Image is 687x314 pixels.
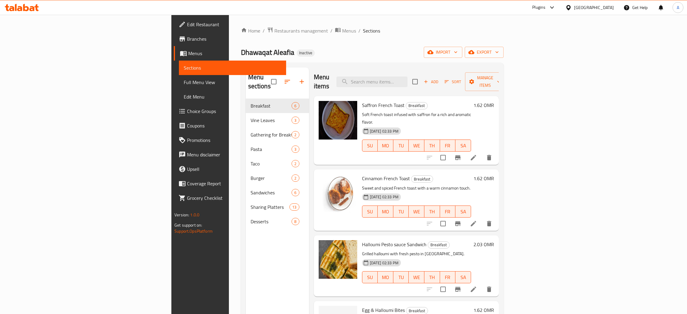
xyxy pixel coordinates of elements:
[424,206,440,218] button: TH
[482,150,496,165] button: delete
[184,93,281,100] span: Edit Menu
[335,27,356,35] a: Menus
[295,74,309,89] button: Add section
[246,99,309,113] div: Breakfast6
[251,189,292,196] span: Sandwiches
[378,206,393,218] button: MO
[362,184,471,192] p: Sweet and spiced French toast with a warm cinnamon touch.
[292,118,299,123] span: 3
[314,73,329,91] h2: Menu items
[442,207,453,216] span: FR
[393,206,409,218] button: TU
[251,102,292,109] span: Breakfast
[174,104,286,118] a: Choice Groups
[458,273,469,282] span: SA
[441,77,465,86] span: Sort items
[470,49,499,56] span: export
[437,283,449,296] span: Select to update
[292,132,299,138] span: 2
[411,141,422,150] span: WE
[406,102,427,109] span: Breakfast
[187,194,281,202] span: Grocery Checklist
[246,171,309,185] div: Burger2
[378,271,393,283] button: MO
[367,128,401,134] span: [DATE] 02:33 PM
[241,46,294,59] span: Dhawaqat Aleafia
[482,282,496,297] button: delete
[174,211,189,219] span: Version:
[482,216,496,231] button: delete
[451,282,465,297] button: Branch-specific-item
[380,141,391,150] span: MO
[428,241,449,248] span: Breakfast
[440,140,456,152] button: FR
[251,174,292,182] span: Burger
[292,102,299,109] div: items
[319,101,357,140] img: Saffron French Toast
[442,273,453,282] span: FR
[677,4,679,11] span: A
[427,141,438,150] span: TH
[251,203,290,211] span: Sharing Platters
[187,35,281,42] span: Branches
[427,207,438,216] span: TH
[378,140,393,152] button: MO
[187,21,281,28] span: Edit Restaurant
[465,47,504,58] button: export
[319,240,357,279] img: Halloumi Pesto sauce Sandwich
[292,103,299,109] span: 6
[465,72,505,91] button: Manage items
[396,141,407,150] span: TU
[297,50,315,55] span: Inactive
[187,165,281,173] span: Upsell
[451,216,465,231] button: Branch-specific-item
[440,206,456,218] button: FR
[393,271,409,283] button: TU
[362,140,378,152] button: SU
[319,174,357,213] img: Cinnamon French Toast
[179,75,286,89] a: Full Menu View
[362,271,378,283] button: SU
[251,131,292,138] span: Gathering for Breakfast
[451,150,465,165] button: Branch-specific-item
[246,185,309,200] div: Sandwiches6
[424,271,440,283] button: TH
[246,200,309,214] div: Sharing Platters13
[443,77,463,86] button: Sort
[241,27,504,35] nav: breadcrumb
[174,176,286,191] a: Coverage Report
[292,131,299,138] div: items
[246,142,309,156] div: Pasta3
[427,273,438,282] span: TH
[246,214,309,229] div: Desserts8
[473,174,494,183] h6: 1.62 OMR
[174,46,286,61] a: Menus
[365,273,376,282] span: SU
[179,61,286,75] a: Sections
[174,147,286,162] a: Menu disclaimer
[396,273,407,282] span: TU
[187,137,281,144] span: Promotions
[174,17,286,32] a: Edit Restaurant
[342,27,356,34] span: Menus
[292,160,299,167] div: items
[362,206,378,218] button: SU
[358,27,361,34] li: /
[367,260,401,266] span: [DATE] 02:33 PM
[292,117,299,124] div: items
[179,89,286,104] a: Edit Menu
[396,207,407,216] span: TU
[409,206,424,218] button: WE
[429,49,457,56] span: import
[470,74,501,89] span: Manage items
[174,133,286,147] a: Promotions
[280,74,295,89] span: Sort sections
[367,194,401,200] span: [DATE] 02:33 PM
[473,101,494,109] h6: 1.62 OMR
[251,160,292,167] div: Taco
[246,113,309,127] div: Vine Leaves3
[365,141,376,150] span: SU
